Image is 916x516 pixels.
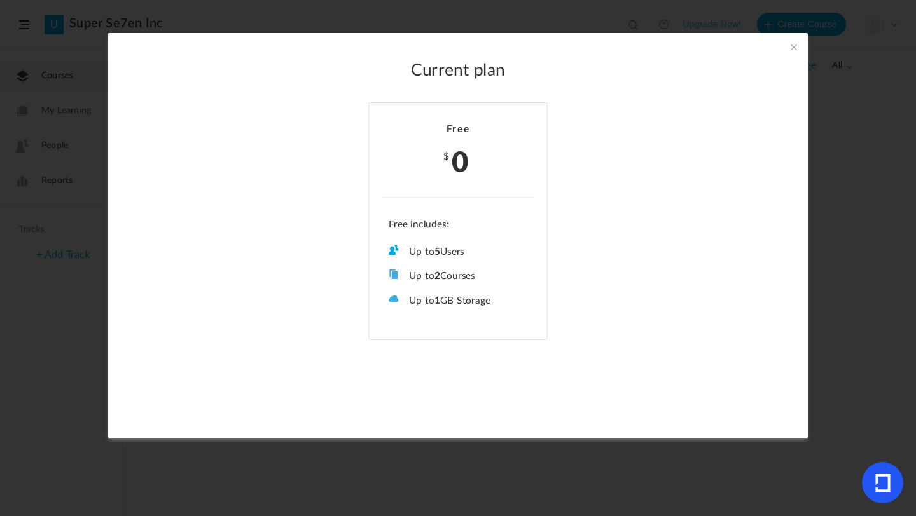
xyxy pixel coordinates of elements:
[443,152,450,161] span: $
[136,61,780,81] h2: Current plan
[452,140,471,180] span: 0
[434,296,440,306] b: 1
[434,271,440,281] b: 2
[382,124,534,136] h2: Free
[389,245,527,258] li: Up to Users
[389,294,527,307] li: Up to GB Storage
[389,269,527,283] li: Up to Courses
[434,247,440,257] b: 5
